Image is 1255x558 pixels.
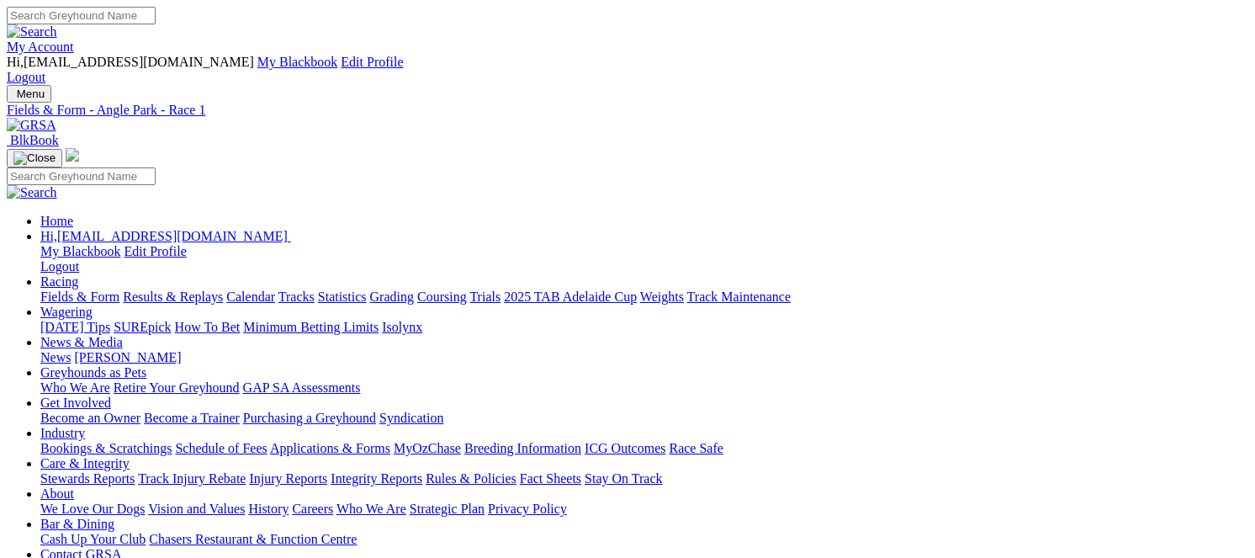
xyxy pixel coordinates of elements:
[278,290,315,304] a: Tracks
[40,502,145,516] a: We Love Our Dogs
[40,350,71,364] a: News
[40,335,123,349] a: News & Media
[410,502,485,516] a: Strategic Plan
[243,380,361,395] a: GAP SA Assessments
[40,486,74,501] a: About
[687,290,791,304] a: Track Maintenance
[464,441,581,455] a: Breeding Information
[17,88,45,100] span: Menu
[226,290,275,304] a: Calendar
[175,441,267,455] a: Schedule of Fees
[417,290,467,304] a: Coursing
[488,502,567,516] a: Privacy Policy
[7,85,51,103] button: Toggle navigation
[40,426,85,440] a: Industry
[336,502,406,516] a: Who We Are
[40,320,1248,335] div: Wagering
[175,320,241,334] a: How To Bet
[270,441,390,455] a: Applications & Forms
[40,396,111,410] a: Get Involved
[370,290,414,304] a: Grading
[7,118,56,133] img: GRSA
[318,290,367,304] a: Statistics
[40,244,1248,274] div: Hi,[EMAIL_ADDRESS][DOMAIN_NAME]
[7,40,74,54] a: My Account
[114,320,171,334] a: SUREpick
[7,167,156,185] input: Search
[243,320,379,334] a: Minimum Betting Limits
[585,471,662,486] a: Stay On Track
[585,441,665,455] a: ICG Outcomes
[40,441,1248,456] div: Industry
[40,259,79,274] a: Logout
[124,244,187,258] a: Edit Profile
[640,290,684,304] a: Weights
[40,380,110,395] a: Who We Are
[7,24,57,40] img: Search
[331,471,422,486] a: Integrity Reports
[40,517,114,531] a: Bar & Dining
[257,55,338,69] a: My Blackbook
[40,532,1248,547] div: Bar & Dining
[40,456,130,470] a: Care & Integrity
[341,55,403,69] a: Edit Profile
[7,149,62,167] button: Toggle navigation
[504,290,637,304] a: 2025 TAB Adelaide Cup
[243,411,376,425] a: Purchasing a Greyhound
[40,350,1248,365] div: News & Media
[7,185,57,200] img: Search
[40,411,1248,426] div: Get Involved
[7,103,1248,118] a: Fields & Form - Angle Park - Race 1
[7,133,59,147] a: BlkBook
[40,290,119,304] a: Fields & Form
[379,411,443,425] a: Syndication
[40,274,78,289] a: Racing
[149,532,357,546] a: Chasers Restaurant & Function Centre
[40,502,1248,517] div: About
[40,365,146,380] a: Greyhounds as Pets
[40,290,1248,305] div: Racing
[7,55,1248,85] div: My Account
[669,441,723,455] a: Race Safe
[426,471,516,486] a: Rules & Policies
[248,502,289,516] a: History
[148,502,245,516] a: Vision and Values
[13,151,56,165] img: Close
[7,70,45,84] a: Logout
[40,471,1248,486] div: Care & Integrity
[40,380,1248,396] div: Greyhounds as Pets
[469,290,500,304] a: Trials
[249,471,327,486] a: Injury Reports
[66,148,79,162] img: logo-grsa-white.png
[40,229,288,243] span: Hi, [EMAIL_ADDRESS][DOMAIN_NAME]
[74,350,181,364] a: [PERSON_NAME]
[144,411,240,425] a: Become a Trainer
[40,532,146,546] a: Cash Up Your Club
[114,380,240,395] a: Retire Your Greyhound
[123,290,223,304] a: Results & Replays
[40,411,140,425] a: Become an Owner
[40,471,135,486] a: Stewards Reports
[7,55,254,69] span: Hi, [EMAIL_ADDRESS][DOMAIN_NAME]
[394,441,461,455] a: MyOzChase
[10,133,59,147] span: BlkBook
[138,471,246,486] a: Track Injury Rebate
[7,7,156,24] input: Search
[292,502,333,516] a: Careers
[520,471,581,486] a: Fact Sheets
[382,320,422,334] a: Isolynx
[40,214,73,228] a: Home
[40,320,110,334] a: [DATE] Tips
[40,244,121,258] a: My Blackbook
[40,441,172,455] a: Bookings & Scratchings
[40,305,93,319] a: Wagering
[40,229,291,243] a: Hi,[EMAIL_ADDRESS][DOMAIN_NAME]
